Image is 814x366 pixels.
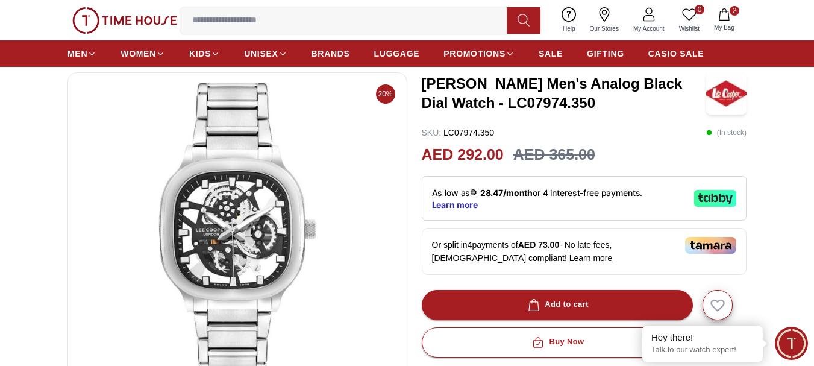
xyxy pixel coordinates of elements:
[67,43,96,65] a: MEN
[244,43,287,65] a: UNISEX
[685,237,736,254] img: Tamara
[422,228,747,275] div: Or split in 4 payments of - No late fees, [DEMOGRAPHIC_DATA] compliant!
[587,48,624,60] span: GIFTING
[67,48,87,60] span: MEN
[244,48,278,60] span: UNISEX
[422,144,504,166] h2: AED 292.00
[422,327,693,358] button: Buy Now
[695,5,704,14] span: 0
[706,127,747,139] p: ( In stock )
[648,48,704,60] span: CASIO SALE
[518,240,559,250] span: AED 73.00
[443,48,506,60] span: PROMOTIONS
[585,24,624,33] span: Our Stores
[587,43,624,65] a: GIFTING
[558,24,580,33] span: Help
[556,5,583,36] a: Help
[312,48,350,60] span: BRANDS
[709,23,739,32] span: My Bag
[651,345,754,355] p: Talk to our watch expert!
[121,48,156,60] span: WOMEN
[672,5,707,36] a: 0Wishlist
[422,128,442,137] span: SKU :
[530,335,584,349] div: Buy Now
[569,253,613,263] span: Learn more
[72,7,177,34] img: ...
[189,48,211,60] span: KIDS
[539,43,563,65] a: SALE
[628,24,669,33] span: My Account
[730,6,739,16] span: 2
[707,6,742,34] button: 2My Bag
[706,72,747,115] img: Lee Cooper Men's Analog Black Dial Watch - LC07974.350
[775,327,808,360] div: Chat Widget
[443,43,515,65] a: PROMOTIONS
[583,5,626,36] a: Our Stores
[374,48,420,60] span: LUGGAGE
[121,43,165,65] a: WOMEN
[189,43,220,65] a: KIDS
[374,43,420,65] a: LUGGAGE
[648,43,704,65] a: CASIO SALE
[525,298,589,312] div: Add to cart
[312,43,350,65] a: BRANDS
[422,127,495,139] p: LC07974.350
[674,24,704,33] span: Wishlist
[422,290,693,320] button: Add to cart
[422,74,707,113] h3: [PERSON_NAME] Men's Analog Black Dial Watch - LC07974.350
[539,48,563,60] span: SALE
[376,84,395,104] span: 20%
[651,332,754,344] div: Hey there!
[513,144,595,166] h3: AED 365.00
